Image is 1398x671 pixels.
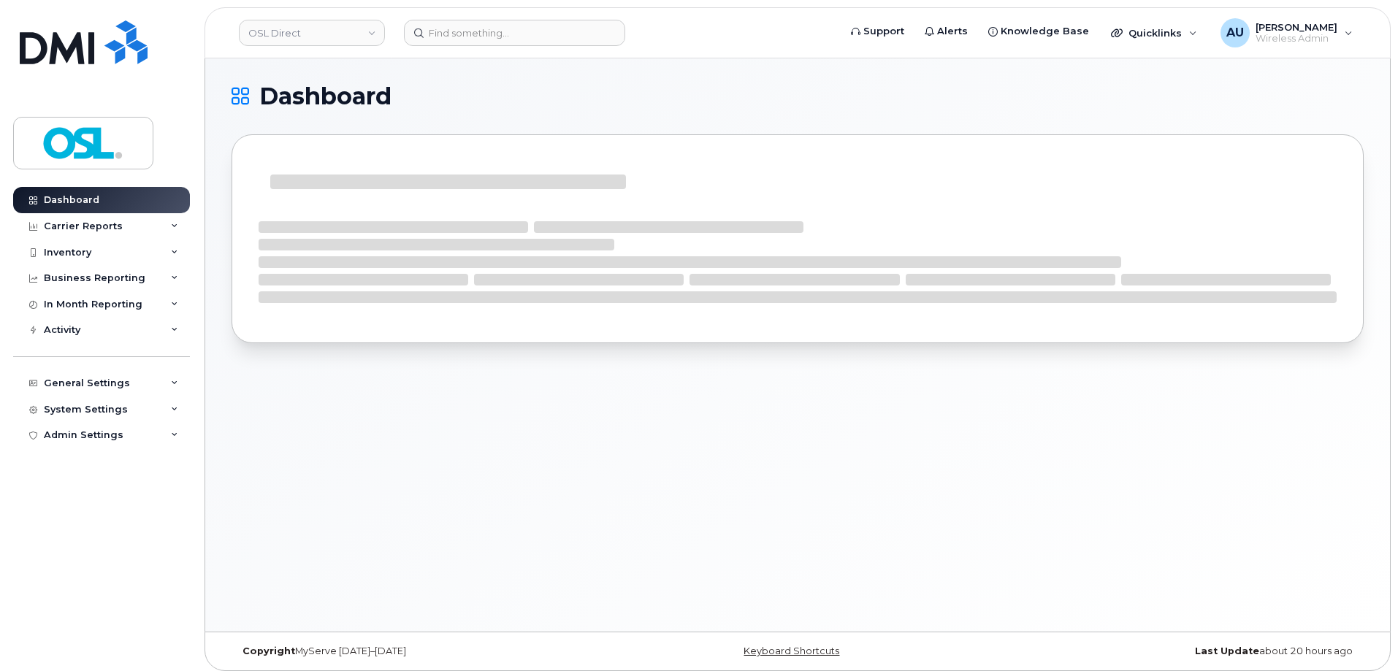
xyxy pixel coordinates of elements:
[232,645,609,657] div: MyServe [DATE]–[DATE]
[242,645,295,656] strong: Copyright
[986,645,1364,657] div: about 20 hours ago
[744,645,839,656] a: Keyboard Shortcuts
[1195,645,1259,656] strong: Last Update
[259,85,391,107] span: Dashboard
